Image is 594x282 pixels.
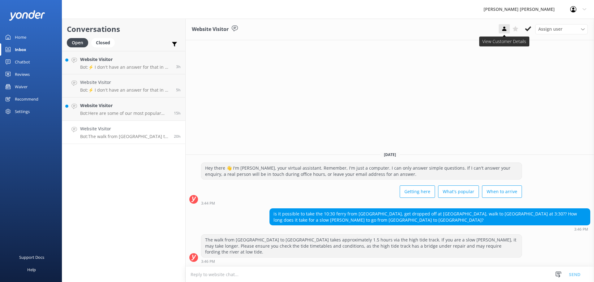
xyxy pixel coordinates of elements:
[574,228,588,231] strong: 3:46 PM
[62,98,185,121] a: Website VisitorBot:Here are some of our most popular trips: - Our most popular multiday trip is t...
[482,185,522,198] button: When to arrive
[201,163,522,179] div: Hey there 👋 I'm [PERSON_NAME], your virtual assistant. Remember, I'm just a computer. I can only ...
[19,251,44,263] div: Support Docs
[91,38,115,47] div: Closed
[174,134,181,139] span: 03:46pm 13-Aug-2025 (UTC +12:00) Pacific/Auckland
[15,56,30,68] div: Chatbot
[67,39,91,46] a: Open
[201,201,522,205] div: 03:44pm 13-Aug-2025 (UTC +12:00) Pacific/Auckland
[80,64,171,70] p: Bot: ⚡ I don't have an answer for that in my knowledge base. Please try and rephrase your questio...
[80,111,169,116] p: Bot: Here are some of our most popular trips: - Our most popular multiday trip is the 3-Day Kayak...
[27,263,36,276] div: Help
[400,185,435,198] button: Getting here
[201,260,215,263] strong: 3:46 PM
[380,152,400,157] span: [DATE]
[176,87,181,93] span: 06:41am 14-Aug-2025 (UTC +12:00) Pacific/Auckland
[62,51,185,74] a: Website VisitorBot:⚡ I don't have an answer for that in my knowledge base. Please try and rephras...
[62,74,185,98] a: Website VisitorBot:⚡ I don't have an answer for that in my knowledge base. Please try and rephras...
[201,202,215,205] strong: 3:44 PM
[270,209,590,225] div: is it possible to take the 10:30 ferry from [GEOGRAPHIC_DATA], get dropped off at [GEOGRAPHIC_DAT...
[80,134,169,139] p: Bot: The walk from [GEOGRAPHIC_DATA] to [GEOGRAPHIC_DATA] takes approximately 1.5 hours via the h...
[201,259,522,263] div: 03:46pm 13-Aug-2025 (UTC +12:00) Pacific/Auckland
[15,68,30,80] div: Reviews
[15,80,28,93] div: Waiver
[269,227,590,231] div: 03:46pm 13-Aug-2025 (UTC +12:00) Pacific/Auckland
[538,26,562,33] span: Assign user
[15,105,30,118] div: Settings
[174,111,181,116] span: 09:10pm 13-Aug-2025 (UTC +12:00) Pacific/Auckland
[201,235,522,257] div: The walk from [GEOGRAPHIC_DATA] to [GEOGRAPHIC_DATA] takes approximately 1.5 hours via the high t...
[15,43,26,56] div: Inbox
[192,25,229,33] h3: Website Visitor
[67,23,181,35] h2: Conversations
[67,38,88,47] div: Open
[80,87,171,93] p: Bot: ⚡ I don't have an answer for that in my knowledge base. Please try and rephrase your questio...
[80,79,171,86] h4: Website Visitor
[176,64,181,69] span: 08:48am 14-Aug-2025 (UTC +12:00) Pacific/Auckland
[80,125,169,132] h4: Website Visitor
[62,121,185,144] a: Website VisitorBot:The walk from [GEOGRAPHIC_DATA] to [GEOGRAPHIC_DATA] takes approximately 1.5 h...
[80,102,169,109] h4: Website Visitor
[438,185,479,198] button: What's popular
[9,10,45,20] img: yonder-white-logo.png
[80,56,171,63] h4: Website Visitor
[15,31,26,43] div: Home
[535,24,588,34] div: Assign User
[91,39,118,46] a: Closed
[15,93,38,105] div: Recommend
